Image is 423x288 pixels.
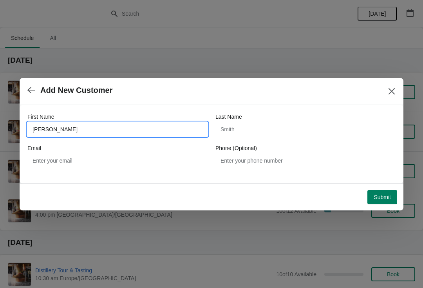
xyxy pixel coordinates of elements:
[385,84,399,98] button: Close
[27,144,41,152] label: Email
[27,154,208,168] input: Enter your email
[27,122,208,136] input: John
[215,122,396,136] input: Smith
[40,86,112,95] h2: Add New Customer
[374,194,391,200] span: Submit
[215,144,257,152] label: Phone (Optional)
[367,190,397,204] button: Submit
[215,154,396,168] input: Enter your phone number
[215,113,242,121] label: Last Name
[27,113,54,121] label: First Name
